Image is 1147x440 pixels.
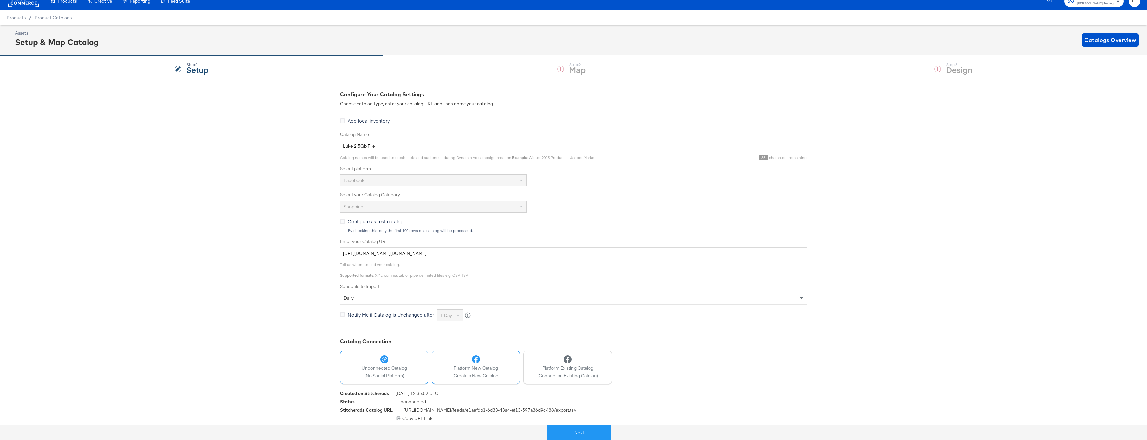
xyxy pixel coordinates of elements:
span: [DATE] 12:35:52 UTC [396,390,438,399]
label: Catalog Name [340,131,807,138]
button: Platform New Catalog(Create a New Catalog) [432,351,520,384]
span: daily [344,295,354,301]
div: Step: 1 [186,62,208,67]
div: Copy URL Link [340,415,807,422]
button: Catalogs Overview [1082,33,1139,47]
div: By checking this, only the first 100 rows of a catalog will be processed. [348,228,807,233]
span: [PERSON_NAME] Testing [1077,1,1114,6]
div: Assets [15,30,99,36]
div: Created on Stitcherads [340,390,389,397]
label: Select platform [340,166,807,172]
div: Status [340,399,355,405]
button: Unconnected Catalog(No Social Platform) [340,351,428,384]
div: characters remaining [596,155,807,160]
span: (Connect an Existing Catalog) [537,373,598,379]
div: Setup & Map Catalog [15,36,99,48]
span: 1 day [440,312,452,318]
span: Unconnected [397,399,426,407]
input: Name your catalog e.g. My Dynamic Product Catalog [340,140,807,152]
span: Unconnected Catalog [362,365,407,371]
span: (No Social Platform) [362,373,407,379]
span: Add local inventory [348,117,390,124]
span: Notify Me if Catalog is Unchanged after [348,311,434,318]
span: (Create a New Catalog) [452,373,500,379]
span: Configure as test catalog [348,218,404,225]
span: Products [7,15,26,20]
span: Facebook [344,177,364,183]
span: Platform New Catalog [452,365,500,371]
span: [URL][DOMAIN_NAME] /feeds/ e1aef6b1-6d33-43a4-af13-597a36d9c488 /export.tsv [404,407,576,415]
div: Choose catalog type, enter your catalog URL and then name your catalog. [340,101,807,107]
span: Tell us where to find your catalog. : XML, comma, tab or pipe delimited files e.g. CSV, TSV. [340,262,468,278]
a: Product Catalogs [35,15,72,20]
label: Enter your Catalog URL [340,238,807,245]
span: Platform Existing Catalog [537,365,598,371]
span: Catalogs Overview [1084,35,1136,45]
label: Select your Catalog Category [340,192,807,198]
span: / [26,15,35,20]
button: Platform Existing Catalog(Connect an Existing Catalog) [523,351,612,384]
div: Stitcherads Catalog URL [340,407,393,413]
div: Catalog Connection [340,338,807,345]
strong: Example [512,155,527,160]
div: Configure Your Catalog Settings [340,91,807,98]
span: 85 [759,155,768,160]
span: Shopping [344,204,363,210]
span: Catalog names will be used to create sets and audiences during Dynamic Ad campaign creation. : Wi... [340,155,596,160]
strong: Supported formats [340,273,373,278]
label: Schedule to Import [340,283,807,290]
strong: Setup [186,64,208,75]
input: Enter Catalog URL, e.g. http://www.example.com/products.xml [340,247,807,260]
